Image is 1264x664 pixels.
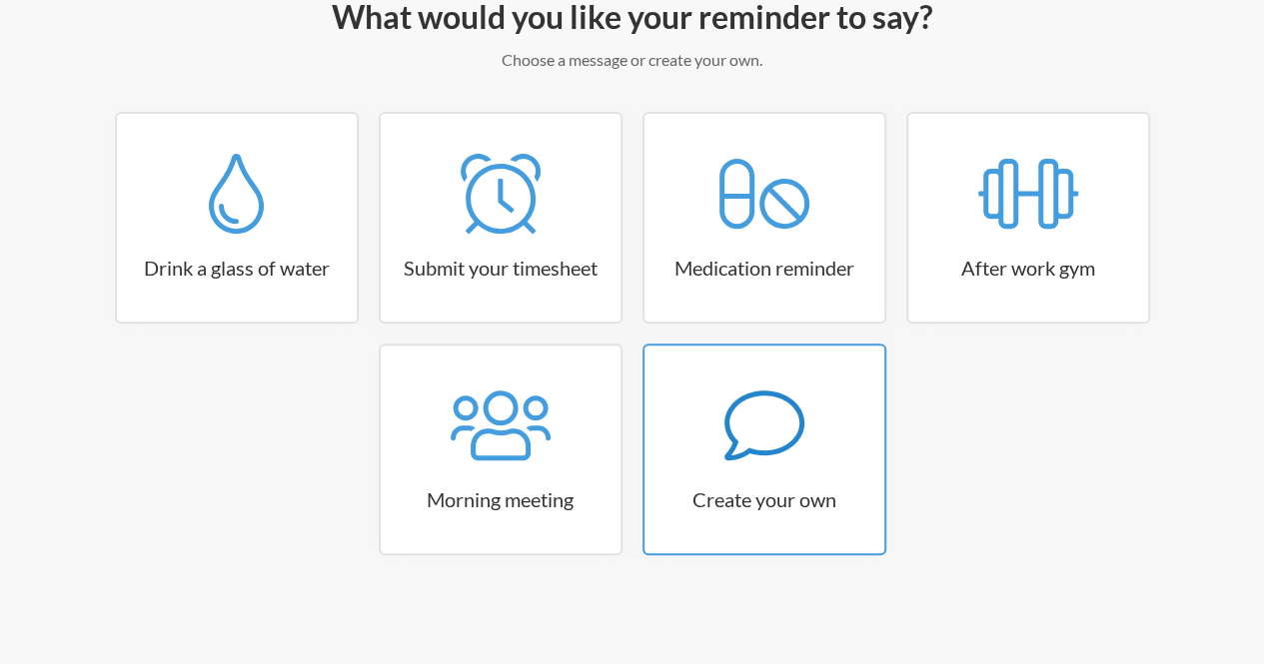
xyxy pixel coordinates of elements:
[381,254,621,282] h3: Submit your timesheet
[908,254,1148,282] h3: After work gym
[644,254,884,282] h3: Medication reminder
[117,254,357,282] h3: Drink a glass of water
[381,485,621,513] h3: Morning meeting
[60,48,1204,72] p: Choose a message or create your own.
[644,485,884,513] h3: Create your own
